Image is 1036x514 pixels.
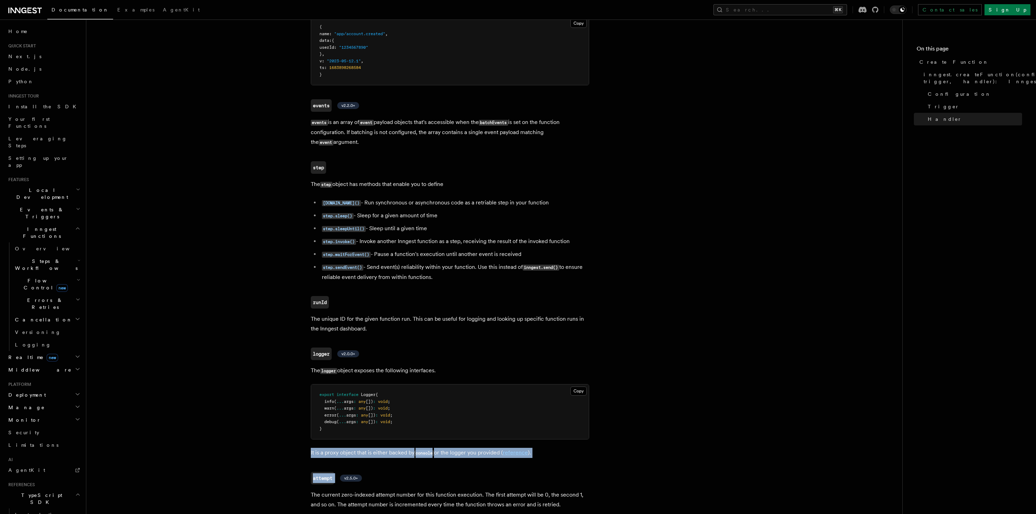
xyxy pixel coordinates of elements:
span: new [56,284,68,292]
a: [DOMAIN_NAME]() [322,199,361,206]
button: TypeScript SDK [6,489,82,508]
code: attempt [311,472,334,484]
a: step.waitForEvent() [322,251,371,257]
span: any [358,406,366,411]
span: void [380,413,390,418]
a: Home [6,25,82,38]
span: Handler [928,116,962,123]
span: name [319,31,329,36]
a: Setting up your app [6,152,82,171]
a: Your first Functions [6,113,82,132]
button: Steps & Workflows [12,255,82,274]
span: Python [8,79,34,84]
span: Node.js [8,66,41,72]
span: Setting up your app [8,155,68,168]
span: } [319,72,322,77]
a: AgentKit [6,464,82,476]
span: Documentation [52,7,109,13]
a: Security [6,426,82,439]
span: : [322,59,324,63]
a: attempt v2.5.0+ [311,472,362,484]
span: Examples [117,7,155,13]
span: interface [337,392,358,397]
button: Copy [570,19,587,28]
li: - Run synchronous or asynchronous code as a retriable step in your function [320,198,589,208]
span: v2.5.0+ [344,475,358,481]
span: any [361,419,368,424]
span: ... [337,399,344,404]
code: events [311,120,328,126]
p: It is a proxy object that is either backed by or the logger you provided ( ). [311,448,589,458]
code: logger [311,348,332,360]
span: References [6,482,35,488]
span: Monitor [6,416,41,423]
span: data [319,38,329,43]
span: v [319,59,322,63]
button: Toggle dark mode [890,6,907,14]
span: v2.0.0+ [341,351,355,357]
span: , [361,59,363,63]
a: Leveraging Steps [6,132,82,152]
span: } [319,52,322,56]
span: "2023-05-12.1" [327,59,361,63]
p: The unique ID for the given function run. This can be useful for logging and looking up specific ... [311,314,589,334]
span: : [373,406,375,411]
a: runId [311,296,329,309]
a: AgentKit [159,2,204,19]
code: step.sleep() [322,213,354,219]
span: any [361,413,368,418]
button: Middleware [6,364,82,376]
span: args [344,406,354,411]
a: Versioning [12,326,82,338]
button: Errors & Retries [12,294,82,313]
a: Python [6,75,82,88]
span: Quick start [6,43,36,49]
span: Steps & Workflows [12,258,78,272]
span: ... [337,406,344,411]
span: ( [334,399,337,404]
a: Trigger [925,100,1022,113]
span: v2.2.0+ [341,103,355,108]
span: userId [319,45,334,50]
a: Contact sales [918,4,982,15]
button: Inngest Functions [6,223,82,242]
p: The object exposes the following interfaces. [311,366,589,376]
span: void [378,406,388,411]
span: { [319,24,322,29]
button: Monitor [6,414,82,426]
span: []) [368,419,375,424]
span: 1683898268584 [329,65,361,70]
span: AI [6,457,13,462]
span: args [346,419,356,424]
span: : [354,406,356,411]
a: Node.js [6,63,82,75]
button: Copy [570,387,587,396]
code: console [414,450,434,456]
span: "app/account.created" [334,31,385,36]
span: : [375,413,378,418]
button: Flow Controlnew [12,274,82,294]
code: batchEvents [479,120,508,126]
span: Deployment [6,391,46,398]
code: step.invoke() [322,239,356,245]
span: debug [324,419,337,424]
span: : [329,38,332,43]
code: step.sendEvent() [322,265,363,271]
code: step [320,182,332,188]
span: , [385,31,388,36]
span: Events & Triggers [6,206,76,220]
a: step.sendEvent() [322,264,363,270]
code: step.waitForEvent() [322,252,371,258]
span: error [324,413,337,418]
a: Examples [113,2,159,19]
span: void [378,399,388,404]
code: step [311,161,326,174]
span: ts [319,65,324,70]
a: Documentation [47,2,113,20]
a: Next.js [6,50,82,63]
h4: On this page [917,45,1022,56]
span: Cancellation [12,316,72,323]
a: Sign Up [984,4,1030,15]
button: Manage [6,401,82,414]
